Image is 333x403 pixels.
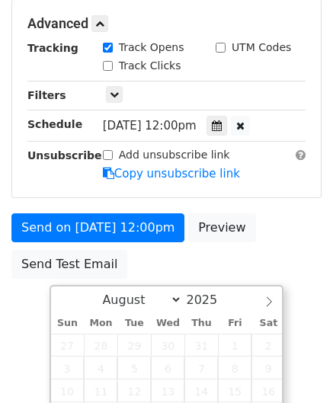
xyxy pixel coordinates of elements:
[184,357,218,379] span: August 7, 2025
[119,147,230,163] label: Add unsubscribe link
[151,318,184,328] span: Wed
[184,318,218,328] span: Thu
[117,334,151,357] span: July 29, 2025
[151,379,184,402] span: August 13, 2025
[218,379,251,402] span: August 15, 2025
[103,167,240,181] a: Copy unsubscribe link
[182,293,237,307] input: Year
[188,213,255,242] a: Preview
[251,334,285,357] span: August 2, 2025
[117,318,151,328] span: Tue
[11,250,127,279] a: Send Test Email
[103,119,197,133] span: [DATE] 12:00pm
[251,379,285,402] span: August 16, 2025
[51,379,85,402] span: August 10, 2025
[51,318,85,328] span: Sun
[84,318,117,328] span: Mon
[27,15,306,32] h5: Advanced
[151,357,184,379] span: August 6, 2025
[27,149,102,162] strong: Unsubscribe
[84,379,117,402] span: August 11, 2025
[184,334,218,357] span: July 31, 2025
[51,334,85,357] span: July 27, 2025
[84,334,117,357] span: July 28, 2025
[27,89,66,101] strong: Filters
[84,357,117,379] span: August 4, 2025
[184,379,218,402] span: August 14, 2025
[119,58,181,74] label: Track Clicks
[251,357,285,379] span: August 9, 2025
[218,357,251,379] span: August 8, 2025
[51,357,85,379] span: August 3, 2025
[119,40,184,56] label: Track Opens
[251,318,285,328] span: Sat
[117,357,151,379] span: August 5, 2025
[151,334,184,357] span: July 30, 2025
[218,334,251,357] span: August 1, 2025
[117,379,151,402] span: August 12, 2025
[232,40,291,56] label: UTM Codes
[11,213,184,242] a: Send on [DATE] 12:00pm
[218,318,251,328] span: Fri
[27,118,82,130] strong: Schedule
[27,42,78,54] strong: Tracking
